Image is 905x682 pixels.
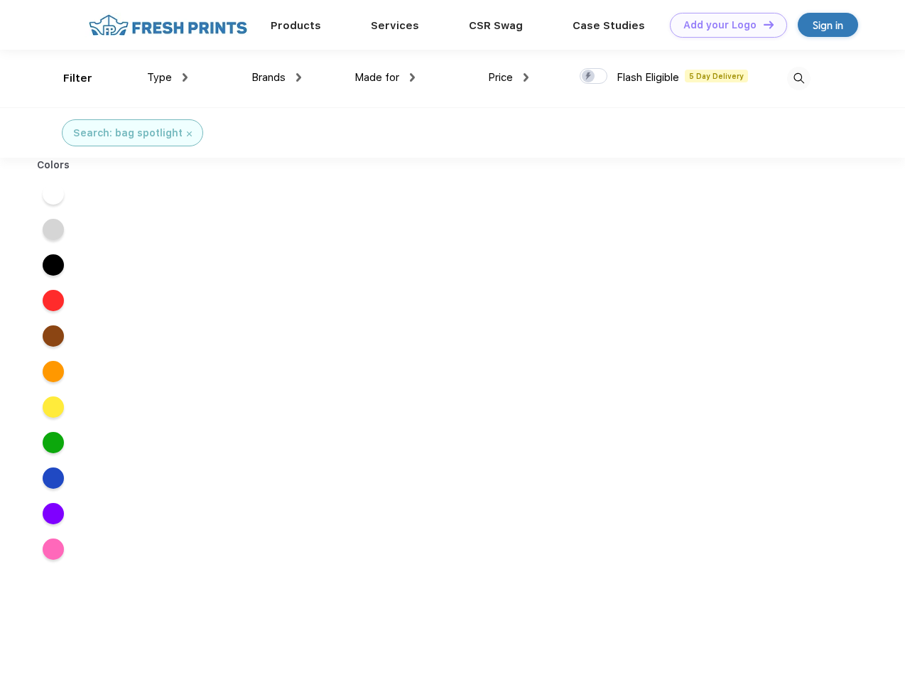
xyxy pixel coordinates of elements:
[85,13,251,38] img: fo%20logo%202.webp
[26,158,81,173] div: Colors
[63,70,92,87] div: Filter
[187,131,192,136] img: filter_cancel.svg
[354,71,399,84] span: Made for
[683,19,757,31] div: Add your Logo
[488,71,513,84] span: Price
[73,126,183,141] div: Search: bag spotlight
[271,19,321,32] a: Products
[183,73,188,82] img: dropdown.png
[813,17,843,33] div: Sign in
[296,73,301,82] img: dropdown.png
[787,67,811,90] img: desktop_search.svg
[685,70,748,82] span: 5 Day Delivery
[147,71,172,84] span: Type
[524,73,529,82] img: dropdown.png
[617,71,679,84] span: Flash Eligible
[410,73,415,82] img: dropdown.png
[251,71,286,84] span: Brands
[798,13,858,37] a: Sign in
[764,21,774,28] img: DT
